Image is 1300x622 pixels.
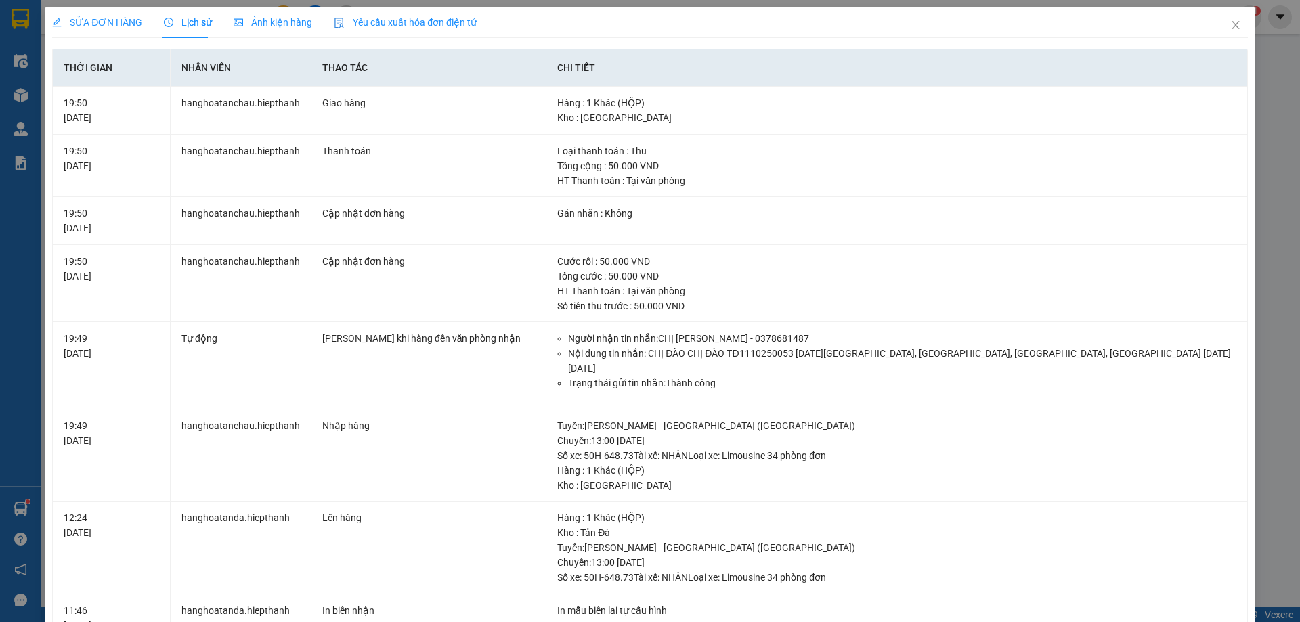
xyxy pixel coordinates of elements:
td: hanghoatanchau.hiepthanh [171,135,311,198]
div: HT Thanh toán : Tại văn phòng [557,284,1236,298]
div: In mẫu biên lai tự cấu hình [557,603,1236,618]
span: edit [52,18,62,27]
div: Kho : [GEOGRAPHIC_DATA] [557,110,1236,125]
th: Chi tiết [546,49,1248,87]
span: Ảnh kiện hàng [234,17,312,28]
li: Nội dung tin nhắn: CHỊ ĐÀO CHỊ ĐÀO TĐ1110250053 [DATE][GEOGRAPHIC_DATA], [GEOGRAPHIC_DATA], [GEOG... [568,346,1236,376]
div: HT Thanh toán : Tại văn phòng [557,173,1236,188]
th: Thao tác [311,49,546,87]
td: hanghoatanda.hiepthanh [171,502,311,594]
td: hanghoatanchau.hiepthanh [171,87,311,135]
div: Hàng : 1 Khác (HỘP) [557,510,1236,525]
div: [PERSON_NAME] khi hàng đến văn phòng nhận [322,331,535,346]
div: Tổng cước : 50.000 VND [557,269,1236,284]
div: Hàng : 1 Khác (HỘP) [557,95,1236,110]
span: SỬA ĐƠN HÀNG [52,17,142,28]
span: Yêu cầu xuất hóa đơn điện tử [334,17,477,28]
div: Thanh toán [322,143,535,158]
div: Kho : Tản Đà [557,525,1236,540]
div: Loại thanh toán : Thu [557,143,1236,158]
div: In biên nhận [322,603,535,618]
div: Nhập hàng [322,418,535,433]
button: Close [1217,7,1255,45]
div: Cước rồi : 50.000 VND [557,254,1236,269]
div: 19:49 [DATE] [64,331,159,361]
div: 12:24 [DATE] [64,510,159,540]
div: 19:50 [DATE] [64,95,159,125]
div: Tổng cộng : 50.000 VND [557,158,1236,173]
div: Tuyến : [PERSON_NAME] - [GEOGRAPHIC_DATA] ([GEOGRAPHIC_DATA]) Chuyến: 13:00 [DATE] Số xe: 50H-648... [557,418,1236,463]
span: close [1230,20,1241,30]
span: clock-circle [164,18,173,27]
li: Trạng thái gửi tin nhắn: Thành công [568,376,1236,391]
td: Tự động [171,322,311,409]
div: Cập nhật đơn hàng [322,206,535,221]
td: hanghoatanchau.hiepthanh [171,245,311,323]
span: Lịch sử [164,17,212,28]
div: Giao hàng [322,95,535,110]
div: 19:50 [DATE] [64,254,159,284]
td: hanghoatanchau.hiepthanh [171,197,311,245]
div: Lên hàng [322,510,535,525]
th: Nhân viên [171,49,311,87]
td: hanghoatanchau.hiepthanh [171,409,311,502]
div: Kho : [GEOGRAPHIC_DATA] [557,478,1236,493]
div: Tuyến : [PERSON_NAME] - [GEOGRAPHIC_DATA] ([GEOGRAPHIC_DATA]) Chuyến: 13:00 [DATE] Số xe: 50H-648... [557,540,1236,585]
th: Thời gian [53,49,171,87]
div: 19:50 [DATE] [64,206,159,236]
li: Người nhận tin nhắn: CHỊ [PERSON_NAME] - 0378681487 [568,331,1236,346]
div: 19:50 [DATE] [64,143,159,173]
img: icon [334,18,345,28]
div: Số tiền thu trước : 50.000 VND [557,298,1236,313]
span: picture [234,18,243,27]
div: Cập nhật đơn hàng [322,254,535,269]
div: Hàng : 1 Khác (HỘP) [557,463,1236,478]
div: Gán nhãn : Không [557,206,1236,221]
div: 19:49 [DATE] [64,418,159,448]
